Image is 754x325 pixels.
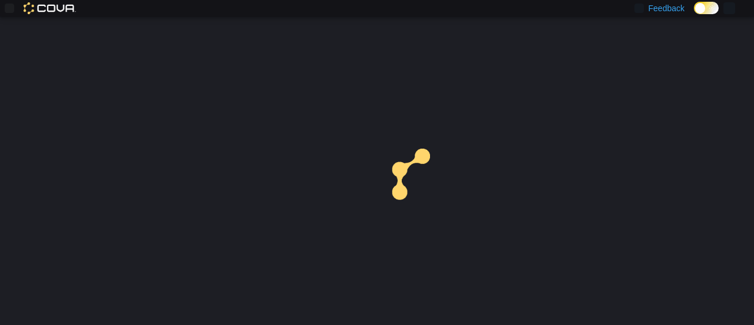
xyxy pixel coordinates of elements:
[24,2,76,14] img: Cova
[649,2,684,14] span: Feedback
[377,140,465,228] img: cova-loader
[694,2,719,14] input: Dark Mode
